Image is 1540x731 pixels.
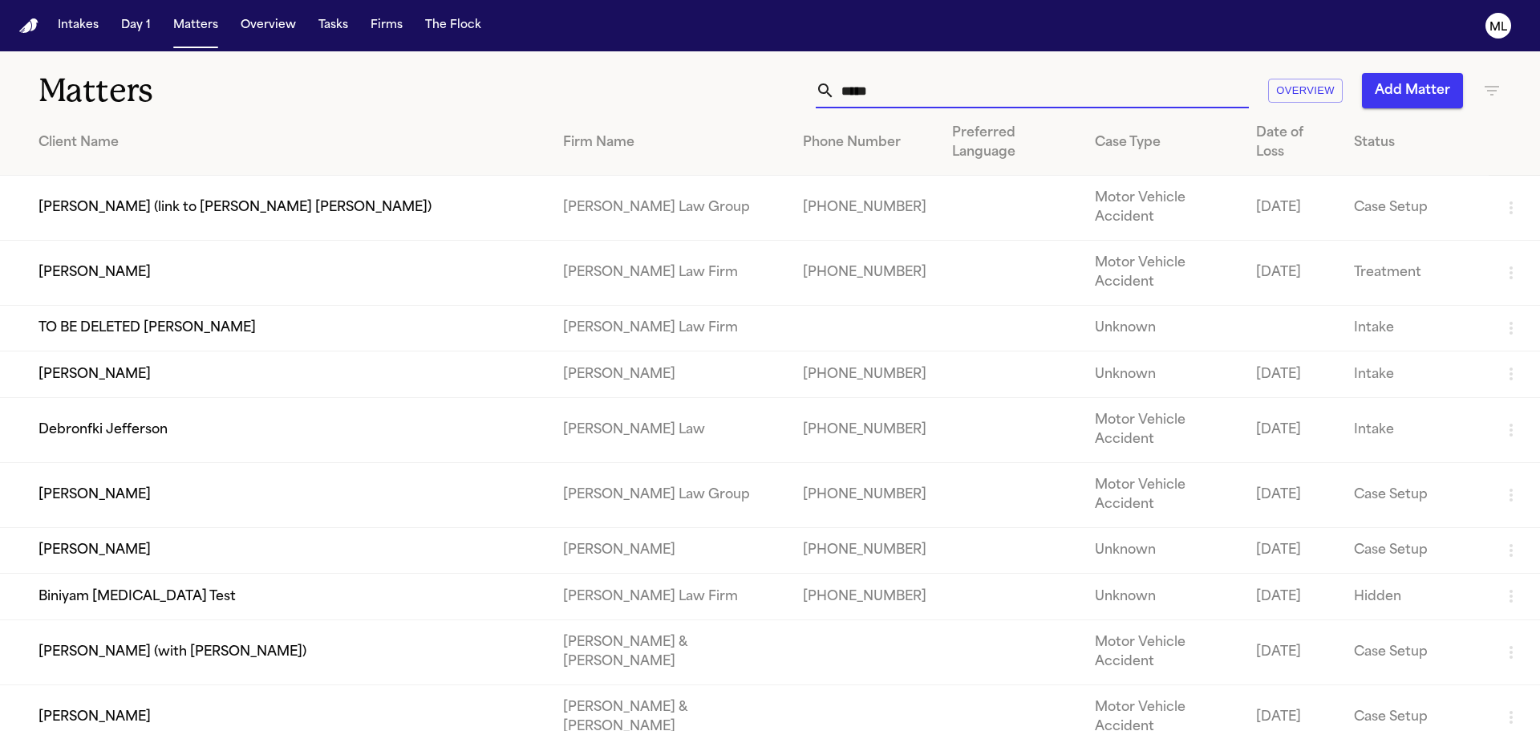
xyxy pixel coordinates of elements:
[1354,133,1477,152] div: Status
[790,574,939,619] td: [PHONE_NUMBER]
[790,527,939,573] td: [PHONE_NUMBER]
[234,11,302,40] button: Overview
[38,71,464,111] h1: Matters
[1243,527,1341,573] td: [DATE]
[51,11,105,40] button: Intakes
[1243,397,1341,462] td: [DATE]
[550,619,790,684] td: [PERSON_NAME] & [PERSON_NAME]
[1256,124,1328,162] div: Date of Loss
[1095,133,1230,152] div: Case Type
[1243,241,1341,306] td: [DATE]
[803,133,926,152] div: Phone Number
[19,18,38,34] img: Finch Logo
[790,176,939,241] td: [PHONE_NUMBER]
[19,18,38,34] a: Home
[1082,527,1243,573] td: Unknown
[1243,462,1341,527] td: [DATE]
[1362,73,1463,108] button: Add Matter
[1082,574,1243,619] td: Unknown
[1341,351,1489,397] td: Intake
[115,11,157,40] button: Day 1
[550,176,790,241] td: [PERSON_NAME] Law Group
[1082,397,1243,462] td: Motor Vehicle Accident
[167,11,225,40] button: Matters
[1082,351,1243,397] td: Unknown
[419,11,488,40] button: The Flock
[1341,397,1489,462] td: Intake
[1243,176,1341,241] td: [DATE]
[790,241,939,306] td: [PHONE_NUMBER]
[550,306,790,351] td: [PERSON_NAME] Law Firm
[1341,527,1489,573] td: Case Setup
[1082,462,1243,527] td: Motor Vehicle Accident
[1243,574,1341,619] td: [DATE]
[952,124,1069,162] div: Preferred Language
[1243,619,1341,684] td: [DATE]
[1341,176,1489,241] td: Case Setup
[1341,306,1489,351] td: Intake
[1268,79,1343,104] button: Overview
[550,351,790,397] td: [PERSON_NAME]
[312,11,355,40] button: Tasks
[790,462,939,527] td: [PHONE_NUMBER]
[364,11,409,40] button: Firms
[563,133,777,152] div: Firm Name
[38,133,537,152] div: Client Name
[550,241,790,306] td: [PERSON_NAME] Law Firm
[550,462,790,527] td: [PERSON_NAME] Law Group
[550,397,790,462] td: [PERSON_NAME] Law
[1082,306,1243,351] td: Unknown
[1341,619,1489,684] td: Case Setup
[1082,176,1243,241] td: Motor Vehicle Accident
[1341,574,1489,619] td: Hidden
[1082,241,1243,306] td: Motor Vehicle Accident
[1341,462,1489,527] td: Case Setup
[550,527,790,573] td: [PERSON_NAME]
[790,351,939,397] td: [PHONE_NUMBER]
[1243,351,1341,397] td: [DATE]
[550,574,790,619] td: [PERSON_NAME] Law Firm
[1082,619,1243,684] td: Motor Vehicle Accident
[1341,241,1489,306] td: Treatment
[790,397,939,462] td: [PHONE_NUMBER]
